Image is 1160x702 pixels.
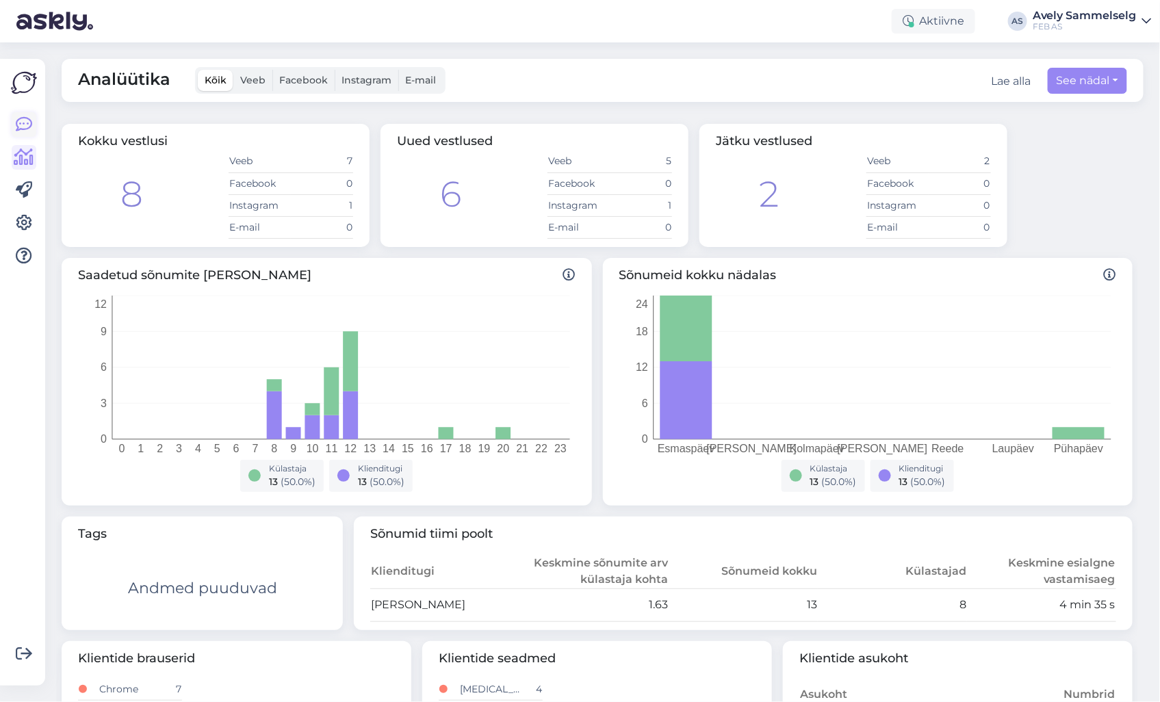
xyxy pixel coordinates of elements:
img: Askly Logo [11,70,37,96]
div: FEB AS [1033,21,1137,32]
div: 8 [120,168,143,221]
tspan: 17 [440,443,452,454]
td: Instagram [229,194,291,216]
tspan: 18 [636,326,648,337]
tspan: 0 [118,443,125,454]
td: 2 [929,151,991,172]
td: [PERSON_NAME] [370,588,519,621]
div: Klienditugi [899,463,946,475]
div: Klienditugi [358,463,404,475]
span: Kõik [205,74,227,86]
td: 0 [610,172,672,194]
th: Keskmine esialgne vastamisaeg [967,554,1116,589]
span: Klientide seadmed [439,649,756,668]
td: Facebook [866,172,929,194]
tspan: 7 [253,443,259,454]
tspan: 8 [271,443,277,454]
tspan: Esmaspäev [657,443,714,454]
tspan: 9 [101,326,107,337]
td: Instagram [547,194,610,216]
a: Avely SammelselgFEB AS [1033,10,1152,32]
div: AS [1008,12,1027,31]
th: Klienditugi [370,554,519,589]
tspan: 12 [636,361,648,373]
th: Sõnumeid kokku [669,554,818,589]
span: Jätku vestlused [716,133,812,148]
span: Instagram [341,74,391,86]
td: Instagram [866,194,929,216]
span: 13 [810,476,819,488]
tspan: Reede [931,443,964,454]
span: ( 50.0 %) [822,476,857,488]
td: 1 [291,194,353,216]
td: 0 [929,172,991,194]
td: Chrome [99,679,161,701]
span: Saadetud sõnumite [PERSON_NAME] [78,266,576,285]
td: [MEDICAL_DATA] [459,679,521,701]
tspan: Pühapäev [1054,443,1103,454]
button: Lae alla [992,73,1031,90]
span: E-mail [405,74,436,86]
td: 0 [291,216,353,238]
tspan: 22 [535,443,547,454]
th: Külastajad [818,554,967,589]
th: Keskmine sõnumite arv külastaja kohta [519,554,669,589]
td: 7 [162,679,182,701]
td: E-mail [866,216,929,238]
span: Klientide asukoht [799,649,1116,668]
tspan: 5 [214,443,220,454]
tspan: 11 [326,443,338,454]
div: 2 [760,168,779,221]
tspan: 16 [421,443,433,454]
tspan: 6 [101,361,107,373]
tspan: Kolmapäev [789,443,844,454]
td: Veeb [866,151,929,172]
span: Facebook [279,74,328,86]
tspan: 21 [516,443,528,454]
tspan: 13 [363,443,376,454]
td: 0 [291,172,353,194]
td: 4 [522,679,543,701]
div: Avely Sammelselg [1033,10,1137,21]
span: 13 [899,476,908,488]
tspan: 3 [101,398,107,409]
span: 13 [269,476,278,488]
td: Veeb [229,151,291,172]
td: 7 [291,151,353,172]
tspan: 24 [636,298,648,309]
tspan: 14 [383,443,395,454]
tspan: 2 [157,443,163,454]
tspan: 12 [345,443,357,454]
tspan: 0 [642,433,648,445]
span: Sõnumeid kokku nädalas [619,266,1117,285]
span: 13 [358,476,367,488]
tspan: 9 [290,443,296,454]
tspan: 23 [554,443,567,454]
span: Veeb [240,74,266,86]
span: ( 50.0 %) [911,476,946,488]
td: 0 [610,216,672,238]
tspan: [PERSON_NAME] [837,443,927,455]
td: 0 [929,216,991,238]
div: Andmed puuduvad [128,577,277,599]
span: ( 50.0 %) [281,476,315,488]
tspan: 15 [402,443,414,454]
td: 1 [610,194,672,216]
tspan: 4 [195,443,201,454]
span: Analüütika [78,67,170,94]
tspan: Laupäev [992,443,1033,454]
span: Uued vestlused [397,133,493,148]
tspan: 6 [233,443,240,454]
span: Klientide brauserid [78,649,395,668]
td: Facebook [229,172,291,194]
td: 4 min 35 s [967,588,1116,621]
td: Facebook [547,172,610,194]
td: 5 [610,151,672,172]
tspan: 18 [459,443,472,454]
td: 0 [929,194,991,216]
div: 6 [440,168,461,221]
div: Külastaja [810,463,857,475]
tspan: 3 [176,443,182,454]
td: E-mail [547,216,610,238]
